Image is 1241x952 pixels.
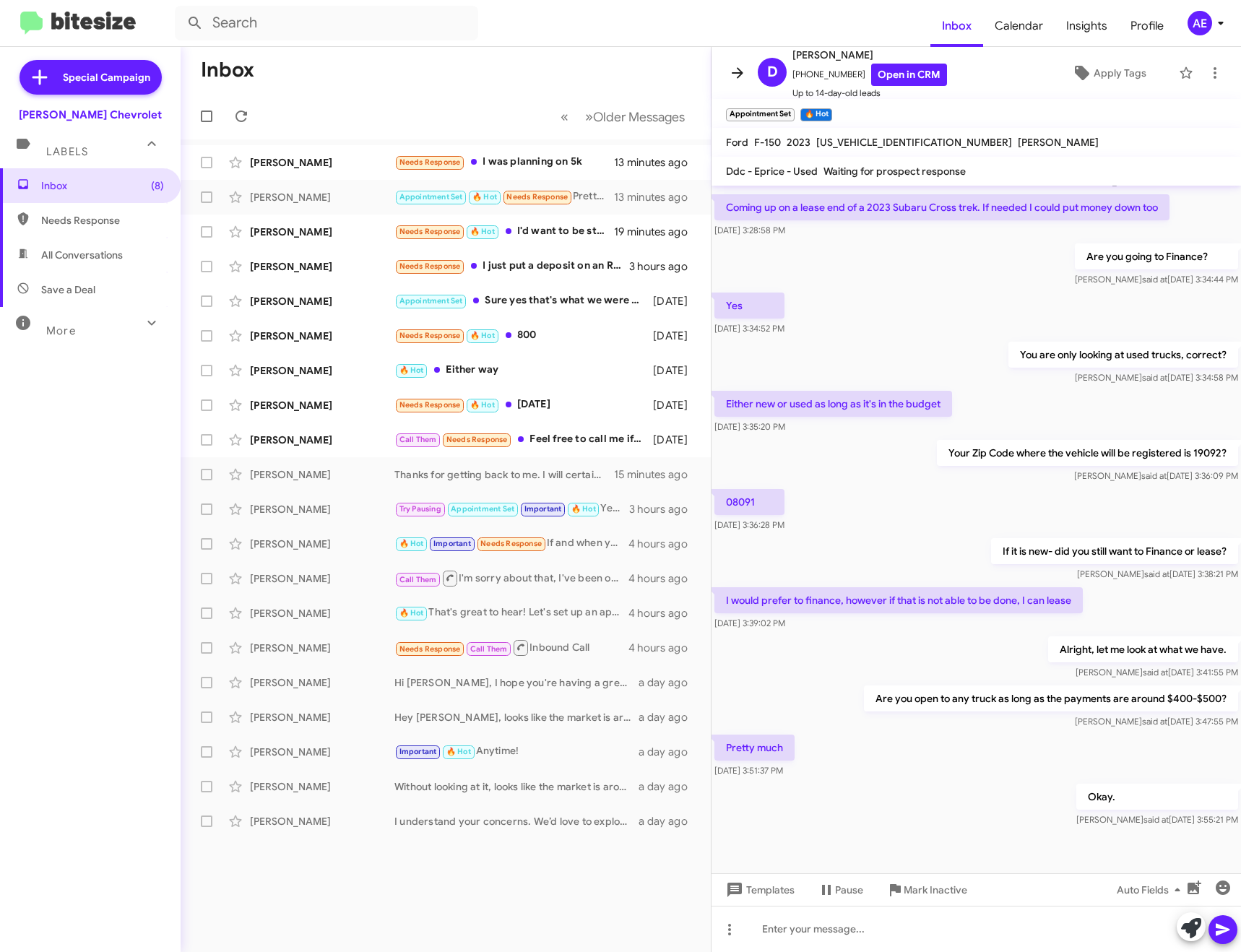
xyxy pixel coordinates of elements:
[46,145,88,158] span: Labels
[628,571,699,586] div: 4 hours ago
[399,435,437,444] span: Call Them
[937,440,1238,466] p: Your Zip Code where the vehicle will be registered is 19092?
[250,433,394,447] div: [PERSON_NAME]
[394,814,639,828] div: I understand your concerns. We’d love to explore options with you. Would you like to schedule an ...
[394,605,628,621] div: That's great to hear! Let's set up an appointment to discuss the details of selling your vehicle....
[399,365,424,375] span: 🔥 Hot
[787,136,810,149] span: 2023
[806,877,875,903] button: Pause
[983,5,1055,47] span: Calendar
[20,60,162,95] a: Special Campaign
[726,136,748,149] span: Ford
[576,102,693,131] button: Next
[394,362,650,378] div: Either way
[41,248,123,262] span: All Conversations
[754,136,781,149] span: F-150
[250,710,394,724] div: [PERSON_NAME]
[930,5,983,47] a: Inbox
[823,165,966,178] span: Waiting for prospect response
[480,539,542,548] span: Needs Response
[175,6,478,40] input: Search
[399,539,424,548] span: 🔥 Hot
[614,467,699,482] div: 15 minutes ago
[250,190,394,204] div: [PERSON_NAME]
[250,675,394,690] div: [PERSON_NAME]
[650,433,699,447] div: [DATE]
[1144,568,1169,579] span: said at
[792,64,947,86] span: [PHONE_NUMBER]
[506,192,568,202] span: Needs Response
[1143,814,1169,825] span: said at
[524,504,562,514] span: Important
[446,435,508,444] span: Needs Response
[991,538,1238,564] p: If it is new- did you still want to Finance or lease?
[593,109,685,125] span: Older Messages
[1105,877,1198,903] button: Auto Fields
[1046,60,1172,86] button: Apply Tags
[650,398,699,412] div: [DATE]
[714,765,783,776] span: [DATE] 3:51:37 PM
[628,537,699,551] div: 4 hours ago
[714,519,784,530] span: [DATE] 3:36:28 PM
[394,743,639,760] div: Anytime!
[650,294,699,308] div: [DATE]
[650,363,699,378] div: [DATE]
[639,675,699,690] div: a day ago
[399,504,441,514] span: Try Pausing
[399,644,461,654] span: Needs Response
[864,685,1238,711] p: Are you open to any truck as long as the payments are around $400-$500?
[394,639,628,657] div: Inbound Call
[394,431,650,448] div: Feel free to call me if you'd like I don't have time to come into the dealership
[470,331,495,340] span: 🔥 Hot
[250,225,394,239] div: [PERSON_NAME]
[41,178,164,193] span: Inbox
[800,108,831,121] small: 🔥 Hot
[399,296,463,306] span: Appointment Set
[1074,470,1238,481] span: [PERSON_NAME] [DATE] 3:36:09 PM
[875,877,979,903] button: Mark Inactive
[714,421,785,432] span: [DATE] 3:35:20 PM
[1094,60,1146,86] span: Apply Tags
[250,606,394,620] div: [PERSON_NAME]
[399,261,461,271] span: Needs Response
[1048,636,1238,662] p: Alright, let me look at what we have.
[714,489,784,515] p: 08091
[399,747,437,756] span: Important
[1077,568,1238,579] span: [PERSON_NAME] [DATE] 3:38:21 PM
[1076,814,1238,825] span: [PERSON_NAME] [DATE] 3:55:21 PM
[41,282,95,297] span: Save a Deal
[650,329,699,343] div: [DATE]
[250,259,394,274] div: [PERSON_NAME]
[394,710,639,724] div: Hey [PERSON_NAME], looks like the market is around 5-6k without seeing it.
[470,644,508,654] span: Call Them
[1075,243,1238,269] p: Are you going to Finance?
[250,467,394,482] div: [PERSON_NAME]
[614,155,699,170] div: 13 minutes ago
[1076,784,1238,810] p: Okay.
[1075,716,1238,727] span: [PERSON_NAME] [DATE] 3:47:55 PM
[726,165,818,178] span: Ddc - Eprice - Used
[394,189,614,205] div: Pretty much
[792,86,947,100] span: Up to 14-day-old leads
[250,294,394,308] div: [PERSON_NAME]
[714,323,784,334] span: [DATE] 3:34:52 PM
[394,397,650,413] div: [DATE]
[1055,5,1119,47] a: Insights
[714,391,952,417] p: Either new or used as long as it's in the budget
[792,46,947,64] span: [PERSON_NAME]
[250,537,394,551] div: [PERSON_NAME]
[553,102,693,131] nav: Page navigation example
[714,225,785,235] span: [DATE] 3:28:58 PM
[904,877,967,903] span: Mark Inactive
[394,535,628,552] div: If and when you have a car in the 40-42 thousand range (or less) - let me know
[250,329,394,343] div: [PERSON_NAME]
[614,225,699,239] div: 19 minutes ago
[628,641,699,655] div: 4 hours ago
[1018,136,1099,149] span: [PERSON_NAME]
[629,502,699,516] div: 3 hours ago
[394,293,650,309] div: Sure yes that's what we were trying to do. I don't think a 2026 would be in our budget maybe a 20...
[394,258,629,274] div: I just put a deposit on an RS out the door for 36k
[629,259,699,274] div: 3 hours ago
